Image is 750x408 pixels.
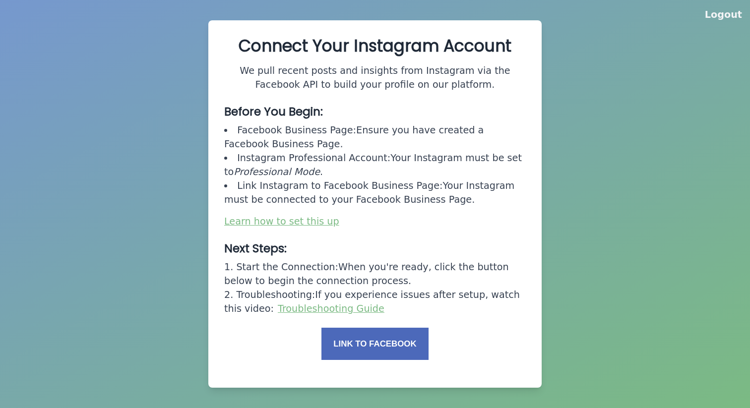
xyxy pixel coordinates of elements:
[236,261,338,273] span: Start the Connection:
[237,180,442,191] span: Link Instagram to Facebook Business Page:
[705,8,742,22] button: Logout
[236,289,315,300] span: Troubleshooting:
[237,152,390,164] span: Instagram Professional Account:
[224,260,526,288] li: When you're ready, click the button below to begin the connection process.
[224,179,526,207] li: Your Instagram must be connected to your Facebook Business Page.
[224,123,526,151] li: Ensure you have created a Facebook Business Page.
[278,303,384,314] a: Troubleshooting Guide
[224,151,526,179] li: Your Instagram must be set to .
[237,124,356,136] span: Facebook Business Page:
[234,166,320,177] span: Professional Mode
[224,240,526,256] h3: Next Steps:
[321,328,429,360] button: Link to Facebook
[224,64,526,92] p: We pull recent posts and insights from Instagram via the Facebook API to build your profile on ou...
[224,288,526,316] li: If you experience issues after setup, watch this video:
[224,36,526,56] h2: Connect Your Instagram Account
[224,216,339,227] a: Learn how to set this up
[224,104,526,119] h3: Before You Begin:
